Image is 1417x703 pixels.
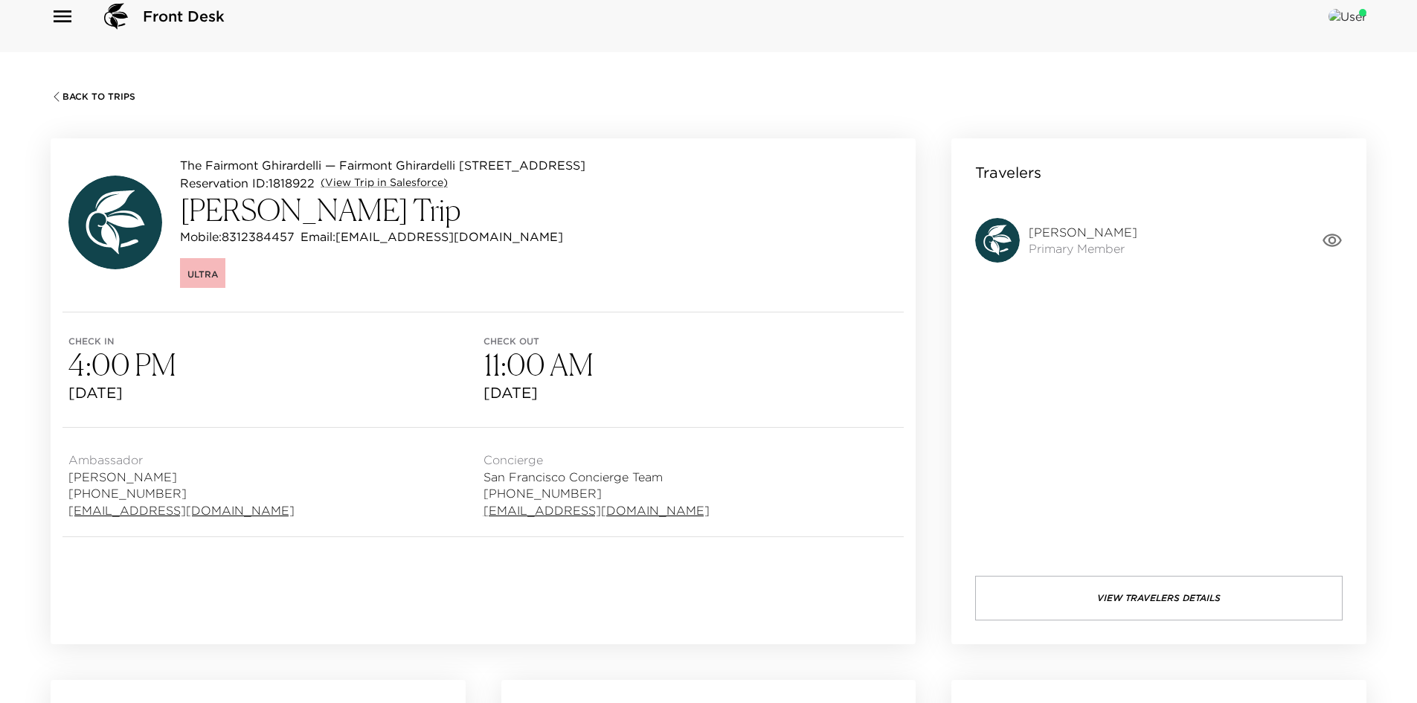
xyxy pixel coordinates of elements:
button: View Travelers Details [975,576,1343,620]
img: User [1328,9,1366,24]
span: Back To Trips [62,92,135,102]
span: Primary Member [1029,240,1137,257]
span: [PERSON_NAME] [68,469,295,485]
h3: 11:00 AM [483,347,899,382]
button: Back To Trips [51,91,135,103]
span: [PHONE_NUMBER] [68,485,295,501]
p: Mobile: 8312384457 [180,228,295,245]
p: Travelers [975,162,1041,183]
p: Reservation ID: 1818922 [180,174,315,192]
span: Concierge [483,452,710,468]
span: [PERSON_NAME] [1029,224,1137,240]
span: Ultra [187,269,218,280]
a: [EMAIL_ADDRESS][DOMAIN_NAME] [68,502,295,519]
h3: 4:00 PM [68,347,483,382]
a: [EMAIL_ADDRESS][DOMAIN_NAME] [483,502,710,519]
span: Front Desk [143,6,225,27]
img: avatar.4afec266560d411620d96f9f038fe73f.svg [975,218,1020,263]
p: The Fairmont Ghirardelli — Fairmont Ghirardelli [STREET_ADDRESS] [180,156,585,174]
h3: [PERSON_NAME] Trip [180,192,585,228]
span: Check in [68,336,483,347]
img: avatar.4afec266560d411620d96f9f038fe73f.svg [68,176,162,269]
span: Ambassador [68,452,295,468]
span: Check out [483,336,899,347]
span: [PHONE_NUMBER] [483,485,710,501]
p: Email: [EMAIL_ADDRESS][DOMAIN_NAME] [301,228,563,245]
span: [DATE] [68,382,483,403]
a: (View Trip in Salesforce) [321,176,448,190]
span: [DATE] [483,382,899,403]
span: San Francisco Concierge Team [483,469,710,485]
